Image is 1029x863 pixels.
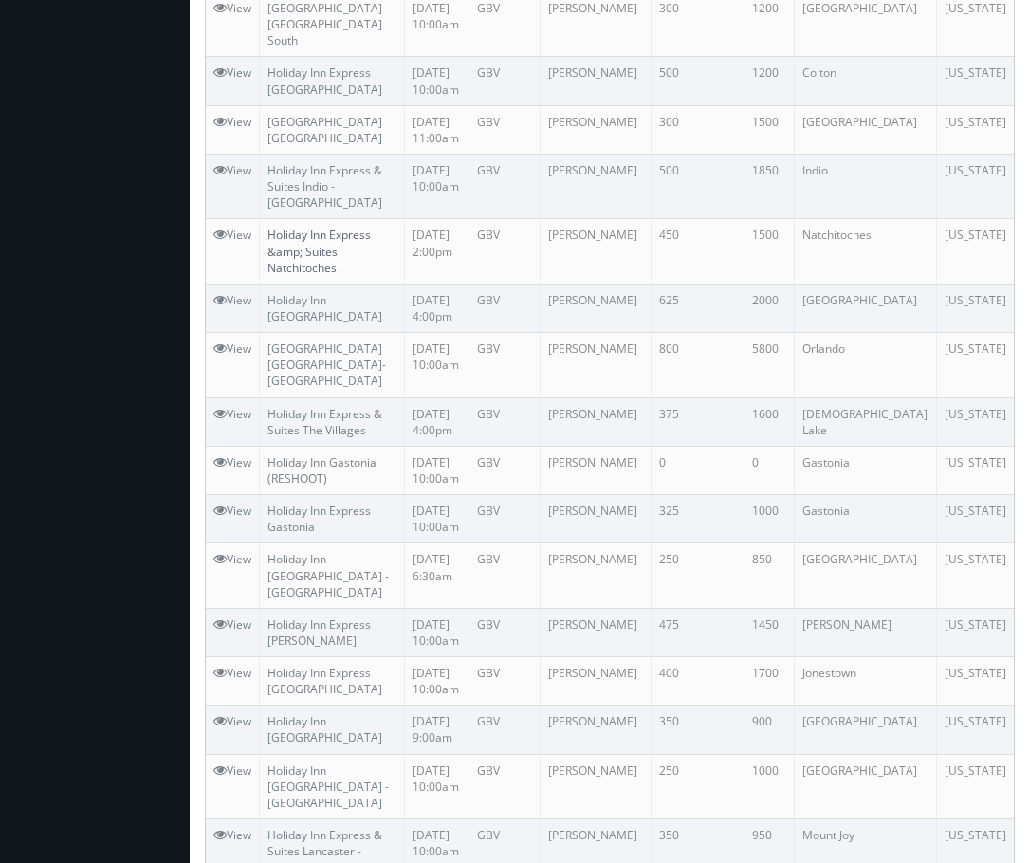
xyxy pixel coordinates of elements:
[652,397,744,446] td: 375
[469,219,541,284] td: GBV
[267,114,382,146] a: [GEOGRAPHIC_DATA] [GEOGRAPHIC_DATA]
[404,754,469,818] td: [DATE] 10:00am
[213,616,251,633] a: View
[936,154,1014,218] td: [US_STATE]
[652,657,744,706] td: 400
[794,754,936,818] td: [GEOGRAPHIC_DATA]
[652,105,744,154] td: 300
[541,284,652,332] td: [PERSON_NAME]
[744,495,794,543] td: 1000
[267,616,371,649] a: Holiday Inn Express [PERSON_NAME]
[936,397,1014,446] td: [US_STATE]
[404,105,469,154] td: [DATE] 11:00am
[794,219,936,284] td: Natchitoches
[744,657,794,706] td: 1700
[652,706,744,754] td: 350
[404,543,469,608] td: [DATE] 6:30am
[652,57,744,105] td: 500
[652,154,744,218] td: 500
[794,446,936,494] td: Gastonia
[469,154,541,218] td: GBV
[469,754,541,818] td: GBV
[541,219,652,284] td: [PERSON_NAME]
[213,551,251,567] a: View
[794,397,936,446] td: [DEMOGRAPHIC_DATA] Lake
[541,446,652,494] td: [PERSON_NAME]
[404,657,469,706] td: [DATE] 10:00am
[469,706,541,754] td: GBV
[541,154,652,218] td: [PERSON_NAME]
[794,154,936,218] td: Indio
[936,333,1014,397] td: [US_STATE]
[744,446,794,494] td: 0
[744,333,794,397] td: 5800
[794,657,936,706] td: Jonestown
[213,114,251,130] a: View
[213,340,251,357] a: View
[404,608,469,656] td: [DATE] 10:00am
[213,503,251,519] a: View
[541,397,652,446] td: [PERSON_NAME]
[469,543,541,608] td: GBV
[267,713,382,745] a: Holiday Inn [GEOGRAPHIC_DATA]
[541,105,652,154] td: [PERSON_NAME]
[404,219,469,284] td: [DATE] 2:00pm
[267,292,382,324] a: Holiday Inn [GEOGRAPHIC_DATA]
[213,64,251,81] a: View
[404,397,469,446] td: [DATE] 4:00pm
[936,219,1014,284] td: [US_STATE]
[267,64,382,97] a: Holiday Inn Express [GEOGRAPHIC_DATA]
[936,446,1014,494] td: [US_STATE]
[936,543,1014,608] td: [US_STATE]
[469,284,541,332] td: GBV
[404,333,469,397] td: [DATE] 10:00am
[744,543,794,608] td: 850
[541,657,652,706] td: [PERSON_NAME]
[404,284,469,332] td: [DATE] 4:00pm
[404,446,469,494] td: [DATE] 10:00am
[267,406,382,438] a: Holiday Inn Express & Suites The Villages
[794,333,936,397] td: Orlando
[404,706,469,754] td: [DATE] 9:00am
[794,608,936,656] td: [PERSON_NAME]
[652,446,744,494] td: 0
[936,706,1014,754] td: [US_STATE]
[469,105,541,154] td: GBV
[404,154,469,218] td: [DATE] 10:00am
[794,105,936,154] td: [GEOGRAPHIC_DATA]
[794,57,936,105] td: Colton
[652,219,744,284] td: 450
[652,284,744,332] td: 625
[541,543,652,608] td: [PERSON_NAME]
[404,495,469,543] td: [DATE] 10:00am
[541,495,652,543] td: [PERSON_NAME]
[469,397,541,446] td: GBV
[213,227,251,243] a: View
[936,284,1014,332] td: [US_STATE]
[541,754,652,818] td: [PERSON_NAME]
[936,608,1014,656] td: [US_STATE]
[744,284,794,332] td: 2000
[936,657,1014,706] td: [US_STATE]
[744,219,794,284] td: 1500
[794,284,936,332] td: [GEOGRAPHIC_DATA]
[267,762,389,811] a: Holiday Inn [GEOGRAPHIC_DATA] - [GEOGRAPHIC_DATA]
[267,503,371,535] a: Holiday Inn Express Gastonia
[744,57,794,105] td: 1200
[267,162,382,211] a: Holiday Inn Express & Suites Indio - [GEOGRAPHIC_DATA]
[213,827,251,843] a: View
[541,706,652,754] td: [PERSON_NAME]
[469,608,541,656] td: GBV
[652,543,744,608] td: 250
[744,706,794,754] td: 900
[541,333,652,397] td: [PERSON_NAME]
[936,57,1014,105] td: [US_STATE]
[652,608,744,656] td: 475
[541,57,652,105] td: [PERSON_NAME]
[652,333,744,397] td: 800
[469,495,541,543] td: GBV
[744,154,794,218] td: 1850
[936,495,1014,543] td: [US_STATE]
[744,397,794,446] td: 1600
[469,657,541,706] td: GBV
